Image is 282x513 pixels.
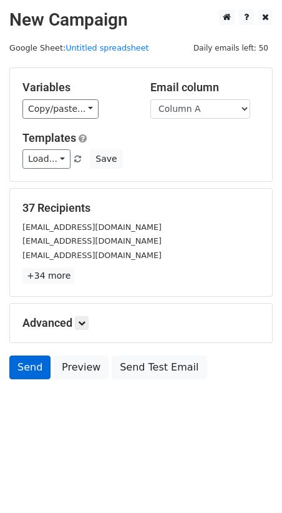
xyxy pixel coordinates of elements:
small: [EMAIL_ADDRESS][DOMAIN_NAME] [22,236,162,246]
h2: New Campaign [9,9,273,31]
small: Google Sheet: [9,43,149,52]
small: [EMAIL_ADDRESS][DOMAIN_NAME] [22,251,162,260]
a: Templates [22,131,76,144]
h5: Email column [150,81,260,94]
a: Preview [54,356,109,379]
a: Untitled spreadsheet [66,43,148,52]
iframe: Chat Widget [220,453,282,513]
button: Save [90,149,122,169]
h5: 37 Recipients [22,201,260,215]
small: [EMAIL_ADDRESS][DOMAIN_NAME] [22,222,162,232]
a: Daily emails left: 50 [189,43,273,52]
a: Load... [22,149,70,169]
a: Copy/paste... [22,99,99,119]
h5: Advanced [22,316,260,330]
span: Daily emails left: 50 [189,41,273,55]
a: Send Test Email [112,356,207,379]
a: +34 more [22,268,75,284]
a: Send [9,356,51,379]
h5: Variables [22,81,132,94]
